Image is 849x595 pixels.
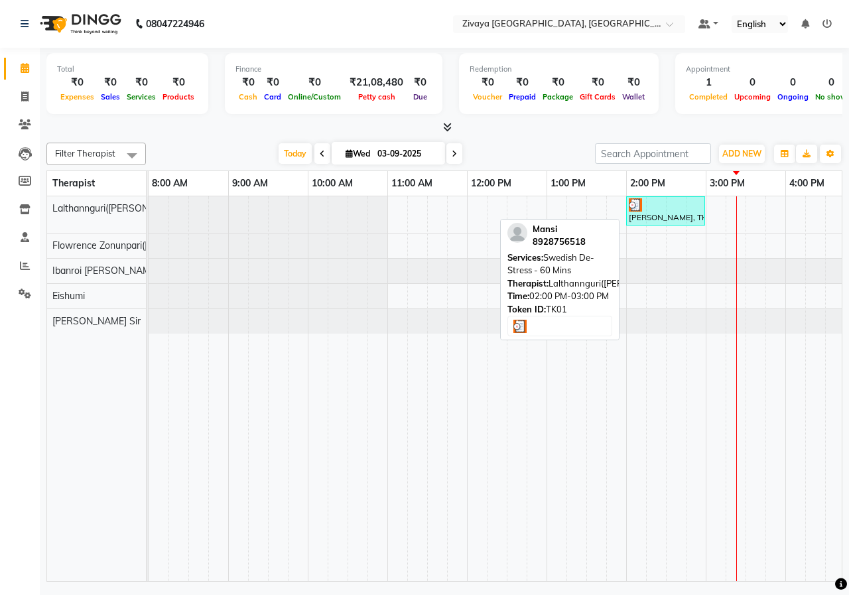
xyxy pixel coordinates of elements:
div: 0 [731,75,774,90]
span: Online/Custom [285,92,344,101]
span: Card [261,92,285,101]
span: Wallet [619,92,648,101]
span: Eishumi [52,290,85,302]
a: 11:00 AM [388,174,436,193]
a: 9:00 AM [229,174,271,193]
span: Time: [507,291,529,301]
div: TK01 [507,303,612,316]
span: Today [279,143,312,164]
span: Products [159,92,198,101]
span: Voucher [470,92,505,101]
span: Package [539,92,576,101]
span: Therapist: [507,278,549,289]
img: profile [507,223,527,243]
span: Sales [98,92,123,101]
span: Filter Therapist [55,148,115,159]
div: ₹0 [98,75,123,90]
div: ₹0 [235,75,261,90]
img: logo [34,5,125,42]
span: ADD NEW [722,149,761,159]
span: Flowrence Zonunpari([PERSON_NAME]) [52,239,222,251]
div: ₹0 [539,75,576,90]
b: 08047224946 [146,5,204,42]
div: ₹0 [576,75,619,90]
span: Wed [342,149,373,159]
div: Finance [235,64,432,75]
a: 4:00 PM [786,174,828,193]
div: 0 [774,75,812,90]
span: Lalthannguri([PERSON_NAME]) [52,202,185,214]
a: 3:00 PM [706,174,748,193]
span: Upcoming [731,92,774,101]
span: [PERSON_NAME] Sir [52,315,141,327]
span: Mansi [533,224,557,234]
span: Expenses [57,92,98,101]
div: ₹0 [123,75,159,90]
span: Gift Cards [576,92,619,101]
a: 10:00 AM [308,174,356,193]
button: ADD NEW [719,145,765,163]
span: Prepaid [505,92,539,101]
span: Services [123,92,159,101]
input: Search Appointment [595,143,711,164]
div: Total [57,64,198,75]
span: Ibanroi [PERSON_NAME] [52,265,159,277]
a: 8:00 AM [149,174,191,193]
div: 02:00 PM-03:00 PM [507,290,612,303]
input: 2025-09-03 [373,144,440,164]
div: ₹0 [57,75,98,90]
span: Token ID: [507,304,546,314]
div: ₹0 [261,75,285,90]
div: ₹0 [505,75,539,90]
div: ₹0 [285,75,344,90]
a: 2:00 PM [627,174,669,193]
div: ₹21,08,480 [344,75,409,90]
span: Swedish De-Stress - 60 Mins [507,252,594,276]
div: 8928756518 [533,235,586,249]
span: Due [410,92,430,101]
span: Services: [507,252,543,263]
span: Petty cash [355,92,399,101]
div: ₹0 [619,75,648,90]
span: Therapist [52,177,95,189]
div: [PERSON_NAME], TK01, 02:00 PM-03:00 PM, Swedish De-Stress - 60 Mins [627,198,704,224]
span: Ongoing [774,92,812,101]
div: 1 [686,75,731,90]
div: ₹0 [409,75,432,90]
div: ₹0 [470,75,505,90]
div: Redemption [470,64,648,75]
a: 1:00 PM [547,174,589,193]
span: Cash [235,92,261,101]
span: Completed [686,92,731,101]
div: Lalthannguri([PERSON_NAME]) [507,277,612,291]
a: 12:00 PM [468,174,515,193]
div: ₹0 [159,75,198,90]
